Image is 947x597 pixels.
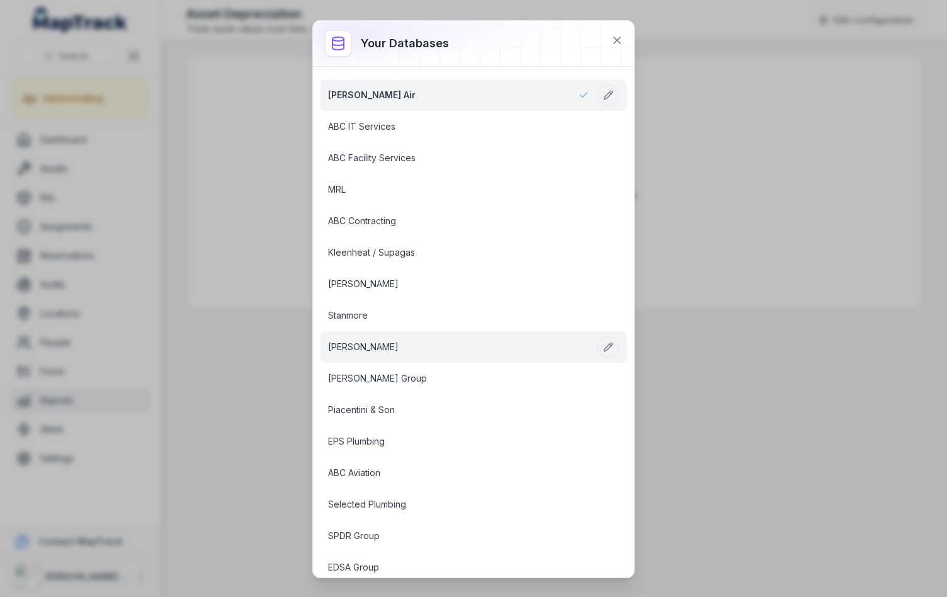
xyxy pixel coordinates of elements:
[328,278,589,290] a: [PERSON_NAME]
[328,215,589,227] a: ABC Contracting
[328,498,589,511] a: Selected Plumbing
[328,435,589,448] a: EPS Plumbing
[328,341,589,353] a: [PERSON_NAME]
[328,183,589,196] a: MRL
[328,120,589,133] a: ABC IT Services
[328,404,589,416] a: Piacentini & Son
[328,530,589,542] a: SPDR Group
[328,467,589,479] a: ABC Aviation
[328,372,589,385] a: [PERSON_NAME] Group
[361,35,449,52] h3: Your databases
[328,152,589,164] a: ABC Facility Services
[328,89,589,101] a: [PERSON_NAME] Air
[328,309,589,322] a: Stanmore
[328,561,589,574] a: EDSA Group
[328,246,589,259] a: Kleenheat / Supagas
